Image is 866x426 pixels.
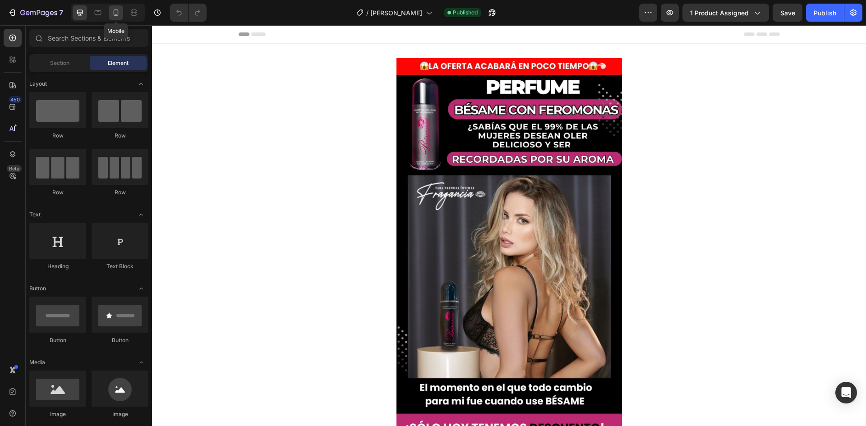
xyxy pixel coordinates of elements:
[29,358,45,366] span: Media
[366,8,369,18] span: /
[682,4,769,22] button: 1 product assigned
[134,281,148,296] span: Toggle open
[134,355,148,370] span: Toggle open
[108,59,129,67] span: Element
[50,59,69,67] span: Section
[690,8,749,18] span: 1 product assigned
[170,4,207,22] div: Undo/Redo
[29,410,86,418] div: Image
[92,262,148,270] div: Text Block
[92,336,148,344] div: Button
[134,77,148,91] span: Toggle open
[134,207,148,222] span: Toggle open
[806,4,844,22] button: Publish
[7,165,22,172] div: Beta
[92,188,148,197] div: Row
[370,8,422,18] span: [PERSON_NAME]
[59,7,63,18] p: 7
[9,96,22,103] div: 450
[814,8,836,18] div: Publish
[29,262,86,270] div: Heading
[29,188,86,197] div: Row
[29,284,46,293] span: Button
[152,25,866,426] iframe: Design area
[92,132,148,140] div: Row
[835,382,857,403] div: Open Intercom Messenger
[29,132,86,140] div: Row
[29,29,148,47] input: Search Sections & Elements
[29,336,86,344] div: Button
[4,4,67,22] button: 7
[453,9,478,17] span: Published
[92,410,148,418] div: Image
[29,80,47,88] span: Layout
[773,4,802,22] button: Save
[29,211,41,219] span: Text
[780,9,795,17] span: Save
